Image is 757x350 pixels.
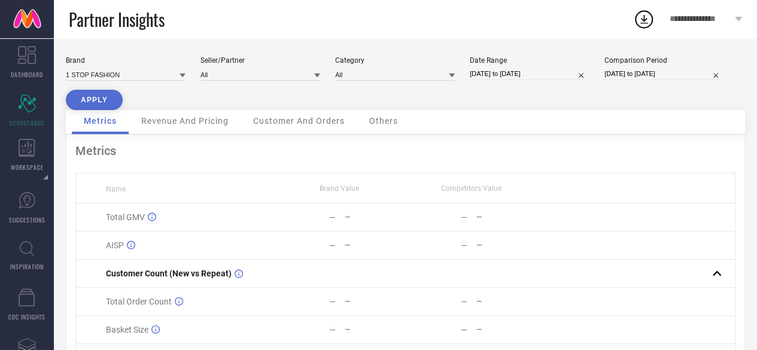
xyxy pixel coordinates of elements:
[329,297,336,306] div: —
[69,7,165,32] span: Partner Insights
[476,297,537,306] div: —
[604,68,724,80] input: Select comparison period
[10,262,44,271] span: INSPIRATION
[106,212,145,222] span: Total GMV
[106,241,124,250] span: AISP
[633,8,655,30] div: Open download list
[66,90,123,110] button: APPLY
[9,215,45,224] span: SUGGESTIONS
[106,325,148,334] span: Basket Size
[345,297,405,306] div: —
[106,185,126,193] span: Name
[106,269,232,278] span: Customer Count (New vs Repeat)
[441,184,501,193] span: Competitors Value
[253,116,345,126] span: Customer And Orders
[329,241,336,250] div: —
[329,212,336,222] div: —
[11,163,44,172] span: WORKSPACE
[476,325,537,334] div: —
[335,56,455,65] div: Category
[345,325,405,334] div: —
[106,297,172,306] span: Total Order Count
[8,312,45,321] span: CDC INSIGHTS
[320,184,359,193] span: Brand Value
[461,297,467,306] div: —
[141,116,229,126] span: Revenue And Pricing
[470,68,589,80] input: Select date range
[329,325,336,334] div: —
[10,118,45,127] span: SCORECARDS
[11,70,43,79] span: DASHBOARD
[476,241,537,249] div: —
[345,241,405,249] div: —
[461,212,467,222] div: —
[461,241,467,250] div: —
[461,325,467,334] div: —
[476,213,537,221] div: —
[470,56,589,65] div: Date Range
[345,213,405,221] div: —
[75,144,735,158] div: Metrics
[369,116,398,126] span: Others
[200,56,320,65] div: Seller/Partner
[604,56,724,65] div: Comparison Period
[84,116,117,126] span: Metrics
[66,56,186,65] div: Brand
